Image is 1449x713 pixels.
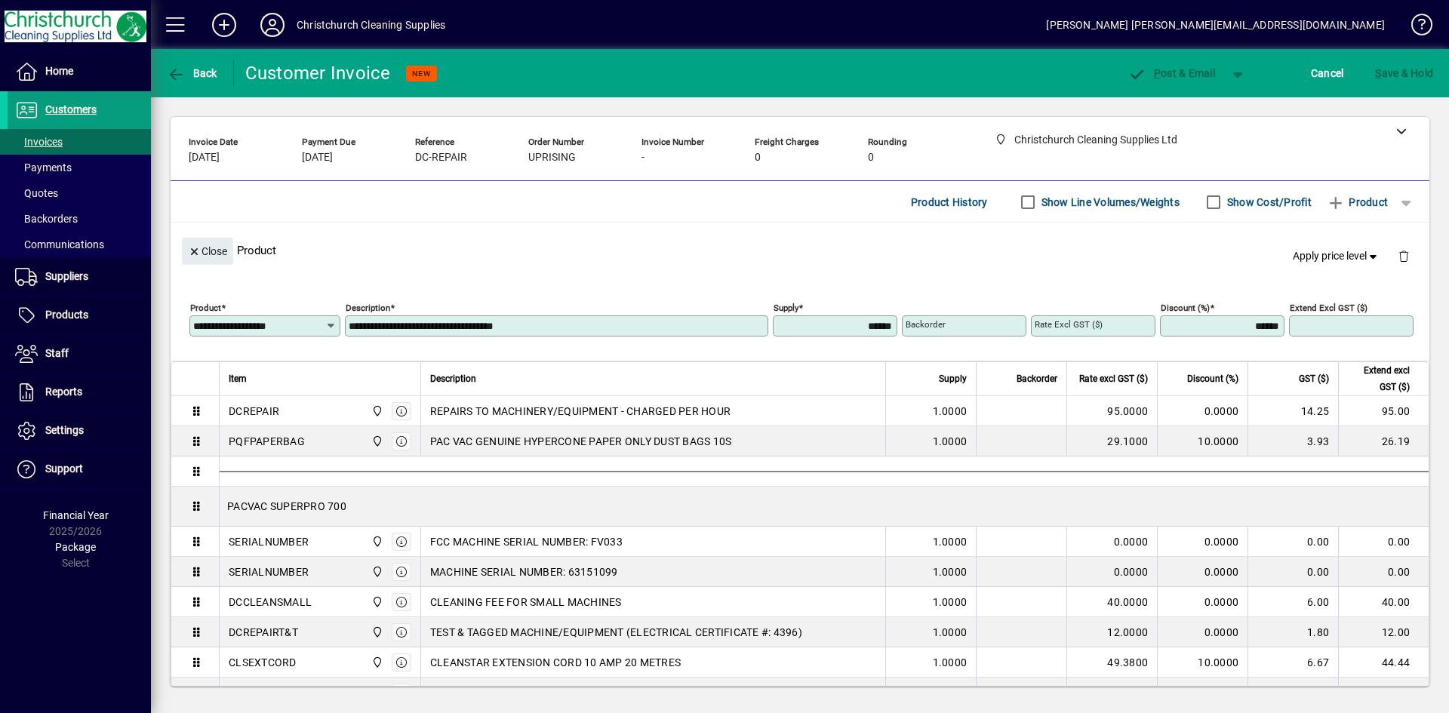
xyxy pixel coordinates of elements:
span: MACHINE SERIAL NUMBER: 63151099 [430,564,618,579]
div: SERIALNUMBER [229,564,309,579]
mat-label: Extend excl GST ($) [1290,303,1367,313]
td: 0.00 [1247,678,1338,708]
span: Discount (%) [1187,370,1238,387]
span: 1.0000 [933,534,968,549]
span: Rate excl GST ($) [1079,370,1148,387]
td: 14.25 [1247,396,1338,426]
a: Invoices [8,129,151,155]
a: Settings [8,412,151,450]
button: Profile [248,11,297,38]
div: 0.0000 [1076,534,1148,549]
a: Backorders [8,206,151,232]
button: Save & Hold [1371,60,1437,87]
span: PAC VAC GENUINE HYPERCONE PAPER ONLY DUST BAGS 10S [430,434,732,449]
span: Backorders [15,213,78,225]
td: 0.0000 [1157,587,1247,617]
app-page-header-button: Back [151,60,234,87]
td: 10.0000 [1157,426,1247,456]
span: Description [430,370,476,387]
div: DCCLEANSMALL [229,595,312,610]
span: Christchurch Cleaning Supplies Ltd [368,624,385,641]
button: Back [163,60,221,87]
span: Backorder [1017,370,1057,387]
span: 0 [755,152,761,164]
mat-label: Product [190,303,221,313]
span: Christchurch Cleaning Supplies Ltd [368,564,385,580]
td: 0.00 [1338,678,1429,708]
span: Settings [45,424,84,436]
span: Payments [15,161,72,174]
app-page-header-button: Delete [1386,249,1422,263]
td: 100.0000 [1157,678,1247,708]
a: Quotes [8,180,151,206]
span: Reports [45,386,82,398]
span: P [1154,67,1161,79]
td: 0.0000 [1157,557,1247,587]
span: 1.0000 [933,434,968,449]
td: 3.93 [1247,426,1338,456]
mat-label: Rate excl GST ($) [1035,319,1103,330]
span: DC-REPAIR [415,152,467,164]
td: 0.00 [1338,557,1429,587]
span: CLEANING FEE FOR SMALL MACHINES [430,595,622,610]
span: Christchurch Cleaning Supplies Ltd [368,684,385,701]
div: SERIALNUMBER [229,534,309,549]
span: 1.0000 [933,685,968,700]
button: Apply price level [1287,243,1386,270]
a: Communications [8,232,151,257]
div: DCREPAIRT&T [229,625,298,640]
td: 40.00 [1338,587,1429,617]
td: 1.80 [1247,617,1338,647]
span: Quotes [15,187,58,199]
td: 0.0000 [1157,396,1247,426]
div: 49.3800 [1076,655,1148,670]
td: 0.00 [1247,527,1338,557]
span: 1.0000 [933,625,968,640]
span: Item [229,370,247,387]
td: 10.0000 [1157,647,1247,678]
span: S [1375,67,1381,79]
label: Show Cost/Profit [1224,195,1312,210]
div: 0.0000 [1076,564,1148,579]
a: Reports [8,373,151,411]
span: FCC MACHINE SERIAL NUMBER: FV033 [430,534,623,549]
div: PQFPAPERBAG [229,434,305,449]
span: Suppliers [45,270,88,282]
td: 95.00 [1338,396,1429,426]
div: 40.0000 [1076,595,1148,610]
div: DCREPAIR [229,404,279,419]
div: Product [171,223,1429,278]
a: Products [8,297,151,334]
div: Customer Invoice [245,61,391,85]
span: Christchurch Cleaning Supplies Ltd [368,654,385,671]
div: Christchurch Cleaning Supplies [297,13,445,37]
span: 1.0000 [933,564,968,579]
span: CLEANSTAR EXTENSION CORD 10 AMP 20 METRES [430,655,681,670]
span: Customers [45,103,97,115]
td: 0.00 [1338,527,1429,557]
button: Cancel [1307,60,1348,87]
button: Delete [1386,238,1422,274]
label: Show Line Volumes/Weights [1038,195,1180,210]
span: Support [45,463,83,475]
div: 12.0000 [1076,685,1148,700]
span: Christchurch Cleaning Supplies Ltd [368,533,385,550]
td: 6.67 [1247,647,1338,678]
span: Close [188,239,227,264]
td: 26.19 [1338,426,1429,456]
span: Christchurch Cleaning Supplies Ltd [368,594,385,610]
div: 12.0000 [1076,625,1148,640]
a: Suppliers [8,258,151,296]
a: Payments [8,155,151,180]
td: 0.0000 [1157,617,1247,647]
div: [PERSON_NAME] [PERSON_NAME][EMAIL_ADDRESS][DOMAIN_NAME] [1046,13,1385,37]
a: Knowledge Base [1400,3,1430,52]
mat-label: Supply [774,303,798,313]
span: ost & Email [1128,67,1215,79]
div: 29.1000 [1076,434,1148,449]
button: Add [200,11,248,38]
span: Product [1327,190,1388,214]
a: Support [8,450,151,488]
span: 0 [868,152,874,164]
span: TEST & TAGGED MACHINE/EQUIPMENT (ELECTRICAL CERTIFICATE #: 4384) - NEW CORD [430,685,865,700]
